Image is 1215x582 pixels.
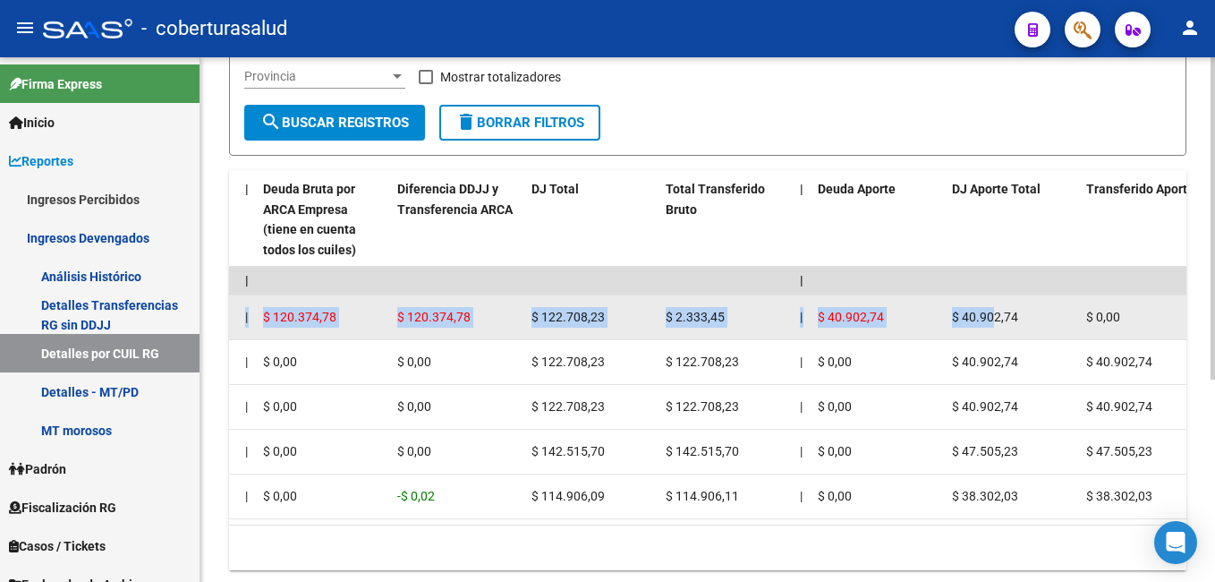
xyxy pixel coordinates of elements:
span: | [245,355,248,369]
span: $ 0,00 [1086,310,1120,324]
datatable-header-cell: Total Transferido Bruto [658,170,793,270]
span: $ 142.515,70 [666,444,739,458]
span: $ 0,00 [818,489,852,503]
datatable-header-cell: | [238,170,256,270]
span: Fiscalización RG [9,498,116,518]
span: | [245,444,248,458]
span: $ 40.902,74 [952,399,1018,414]
span: Deuda Bruta por ARCA Empresa (tiene en cuenta todos los cuiles) [263,182,356,257]
span: $ 114.906,11 [666,489,739,503]
span: Provincia [244,69,389,84]
span: $ 0,00 [263,355,297,369]
span: | [245,310,248,324]
span: - coberturasalud [141,9,287,48]
span: | [800,399,803,414]
span: | [800,273,803,287]
span: Inicio [9,113,55,133]
mat-icon: delete [455,111,477,133]
span: Borrar Filtros [455,115,584,131]
span: | [800,355,803,369]
span: $ 47.505,23 [1086,444,1152,458]
span: | [800,489,803,503]
span: $ 122.708,23 [666,355,739,369]
span: $ 114.906,09 [531,489,605,503]
span: $ 122.708,23 [531,355,605,369]
button: Buscar Registros [244,105,425,141]
span: Mostrar totalizadores [440,66,561,88]
datatable-header-cell: DJ Aporte Total [945,170,1079,270]
span: $ 0,00 [818,399,852,414]
datatable-header-cell: DJ Total [524,170,658,270]
span: DJ Total [531,182,579,196]
span: Padrón [9,459,66,479]
span: | [800,310,803,324]
datatable-header-cell: Deuda Aporte [811,170,945,270]
span: $ 0,00 [397,399,431,414]
span: Deuda Aporte [818,182,896,196]
span: | [245,489,248,503]
span: $ 38.302,03 [1086,489,1152,503]
span: $ 120.374,78 [263,310,336,324]
span: $ 40.902,74 [1086,399,1152,414]
span: $ 0,00 [818,444,852,458]
span: $ 38.302,03 [952,489,1018,503]
span: Total Transferido Bruto [666,182,765,217]
span: Transferido Aporte [1086,182,1194,196]
div: Open Intercom Messenger [1154,521,1197,564]
span: $ 0,00 [397,444,431,458]
datatable-header-cell: Diferencia DDJJ y Transferencia ARCA [390,170,524,270]
span: -$ 0,02 [397,489,435,503]
span: Reportes [9,151,73,171]
span: $ 0,00 [263,489,297,503]
mat-icon: search [260,111,282,133]
span: $ 40.902,74 [818,310,884,324]
button: Borrar Filtros [439,105,600,141]
span: | [245,182,249,196]
span: $ 120.374,78 [397,310,471,324]
span: $ 40.902,74 [1086,355,1152,369]
span: $ 122.708,23 [666,399,739,414]
span: | [800,182,803,196]
datatable-header-cell: Deuda Bruta por ARCA Empresa (tiene en cuenta todos los cuiles) [256,170,390,270]
mat-icon: menu [14,17,36,39]
span: | [245,399,248,414]
span: $ 0,00 [397,355,431,369]
span: $ 47.505,23 [952,444,1018,458]
span: Firma Express [9,74,102,94]
mat-icon: person [1179,17,1201,39]
datatable-header-cell: Transferido Aporte [1079,170,1213,270]
span: $ 0,00 [263,399,297,414]
span: $ 0,00 [818,355,852,369]
span: | [245,273,249,287]
span: $ 40.902,74 [952,355,1018,369]
span: $ 142.515,70 [531,444,605,458]
span: Diferencia DDJJ y Transferencia ARCA [397,182,513,217]
span: Buscar Registros [260,115,409,131]
span: $ 2.333,45 [666,310,725,324]
span: $ 0,00 [263,444,297,458]
span: $ 40.902,74 [952,310,1018,324]
span: $ 122.708,23 [531,399,605,414]
span: $ 122.708,23 [531,310,605,324]
span: Casos / Tickets [9,536,106,556]
span: DJ Aporte Total [952,182,1041,196]
datatable-header-cell: | [793,170,811,270]
span: | [800,444,803,458]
